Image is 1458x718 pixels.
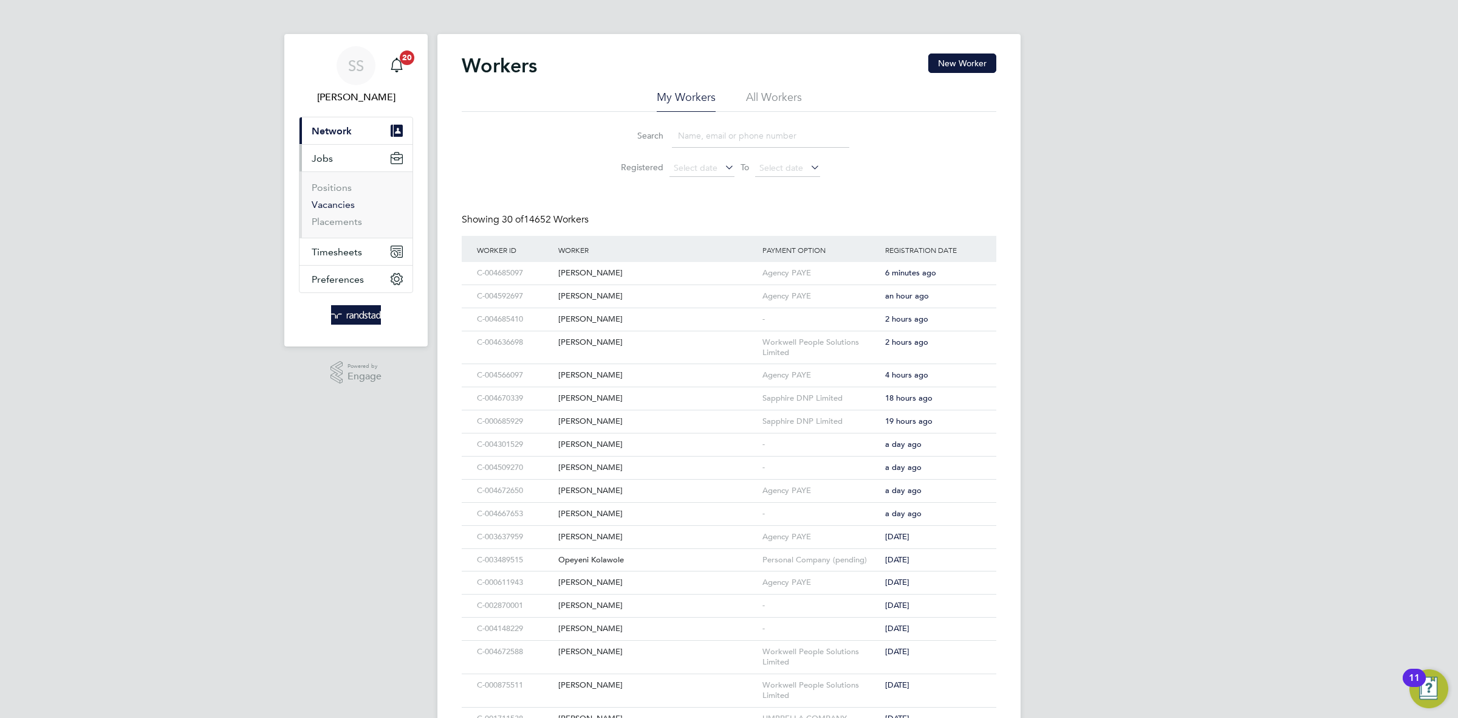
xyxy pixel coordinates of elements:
[400,50,414,65] span: 20
[885,268,936,278] span: 6 minutes ago
[348,58,364,74] span: SS
[474,364,984,374] a: C-004566097[PERSON_NAME]Agency PAYE4 hours ago
[555,674,759,697] div: [PERSON_NAME]
[385,46,409,85] a: 20
[759,457,882,479] div: -
[474,364,555,387] div: C-004566097
[759,571,882,594] div: Agency PAYE
[555,480,759,502] div: [PERSON_NAME]
[474,308,555,331] div: C-004685410
[474,236,555,264] div: Worker ID
[299,305,413,325] a: Go to home page
[759,641,882,674] div: Workwell People Solutions Limited
[759,262,882,285] div: Agency PAYE
[474,285,555,308] div: C-004592697
[555,433,759,456] div: [PERSON_NAME]
[885,370,928,380] span: 4 hours ago
[555,526,759,548] div: [PERSON_NAME]
[759,364,882,387] div: Agency PAYE
[885,439,922,449] span: a day ago
[555,641,759,663] div: [PERSON_NAME]
[474,674,555,697] div: C-000875511
[474,594,984,604] a: C-002870001[PERSON_NAME]-[DATE]
[474,571,555,594] div: C-000611943
[672,124,849,148] input: Name, email or phone number
[474,674,984,684] a: C-000875511[PERSON_NAME]Workwell People Solutions Limited[DATE]
[609,162,663,173] label: Registered
[347,361,382,371] span: Powered by
[885,314,928,324] span: 2 hours ago
[555,549,759,571] div: Opeyeni Kolawole
[555,457,759,479] div: [PERSON_NAME]
[555,571,759,594] div: [PERSON_NAME]
[1409,678,1420,694] div: 11
[312,125,352,137] span: Network
[502,213,524,226] span: 30 of
[474,433,984,443] a: C-004301529[PERSON_NAME]-a day ago
[885,393,933,403] span: 18 hours ago
[474,707,984,717] a: C-001711538[PERSON_NAME]UMBRELLA-COMPANY LIMITED[DATE]
[312,153,333,164] span: Jobs
[474,503,555,525] div: C-004667653
[555,410,759,433] div: [PERSON_NAME]
[882,236,984,264] div: Registration Date
[1409,669,1448,708] button: Open Resource Center, 11 new notifications
[885,623,909,633] span: [DATE]
[759,433,882,456] div: -
[299,266,412,292] button: Preferences
[474,525,984,536] a: C-003637959[PERSON_NAME]Agency PAYE[DATE]
[299,117,412,144] button: Network
[474,640,984,651] a: C-004672588[PERSON_NAME]Workwell People Solutions Limited[DATE]
[555,503,759,525] div: [PERSON_NAME]
[885,600,909,610] span: [DATE]
[330,361,382,384] a: Powered byEngage
[474,526,555,548] div: C-003637959
[474,479,984,489] a: C-004672650[PERSON_NAME]Agency PAYEa day ago
[474,617,984,627] a: C-004148229[PERSON_NAME]-[DATE]
[312,246,362,258] span: Timesheets
[555,387,759,410] div: [PERSON_NAME]
[474,387,984,397] a: C-004670339[PERSON_NAME]Sapphire DNP Limited18 hours ago
[462,213,591,226] div: Showing
[759,618,882,640] div: -
[759,387,882,410] div: Sapphire DNP Limited
[885,577,909,587] span: [DATE]
[674,162,717,173] span: Select date
[299,145,412,171] button: Jobs
[555,618,759,640] div: [PERSON_NAME]
[885,485,922,495] span: a day ago
[474,308,984,318] a: C-004685410[PERSON_NAME]-2 hours ago
[312,199,355,210] a: Vacancies
[474,387,555,410] div: C-004670339
[474,410,555,433] div: C-000685929
[474,571,984,581] a: C-000611943[PERSON_NAME]Agency PAYE[DATE]
[759,285,882,308] div: Agency PAYE
[474,618,555,640] div: C-004148229
[474,261,984,272] a: C-004685097[PERSON_NAME]Agency PAYE6 minutes ago
[474,502,984,513] a: C-004667653[PERSON_NAME]-a day ago
[555,262,759,285] div: [PERSON_NAME]
[474,548,984,559] a: C-003489515Opeyeni KolawolePersonal Company (pending)[DATE]
[759,410,882,433] div: Sapphire DNP Limited
[462,54,537,78] h2: Workers
[474,456,984,466] a: C-004509270[PERSON_NAME]-a day ago
[474,285,984,295] a: C-004592697[PERSON_NAME]Agency PAYEan hour ago
[299,46,413,105] a: SS[PERSON_NAME]
[312,274,364,285] span: Preferences
[474,331,555,354] div: C-004636698
[555,236,759,264] div: Worker
[759,162,803,173] span: Select date
[555,308,759,331] div: [PERSON_NAME]
[555,285,759,308] div: [PERSON_NAME]
[331,305,382,325] img: randstad-logo-retina.png
[299,171,412,238] div: Jobs
[474,595,555,617] div: C-002870001
[746,90,802,112] li: All Workers
[474,549,555,571] div: C-003489515
[299,238,412,265] button: Timesheets
[474,433,555,456] div: C-004301529
[555,364,759,387] div: [PERSON_NAME]
[885,462,922,472] span: a day ago
[759,331,882,364] div: Workwell People Solutions Limited
[474,410,984,420] a: C-000685929[PERSON_NAME]Sapphire DNP Limited19 hours ago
